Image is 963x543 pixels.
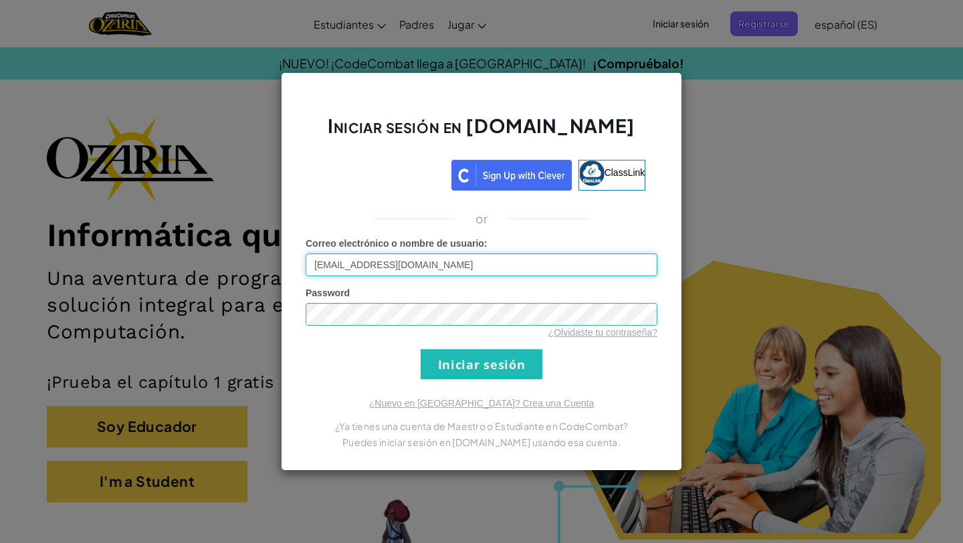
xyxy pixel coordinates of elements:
img: classlink-logo-small.png [579,160,605,186]
a: ¿Nuevo en [GEOGRAPHIC_DATA]? Crea una Cuenta [369,398,594,409]
p: ¿Ya tienes una cuenta de Maestro o Estudiante en CodeCombat? [306,418,657,434]
a: ¿Olvidaste tu contraseña? [548,327,657,338]
span: ClassLink [605,167,645,178]
span: Password [306,288,350,298]
img: clever_sso_button@2x.png [451,160,572,191]
iframe: Botón de Acceder con Google [311,158,451,188]
input: Iniciar sesión [421,349,542,379]
p: Puedes iniciar sesión en [DOMAIN_NAME] usando esa cuenta. [306,434,657,450]
p: or [475,211,488,227]
h2: Iniciar sesión en [DOMAIN_NAME] [306,113,657,152]
label: : [306,237,488,250]
span: Correo electrónico o nombre de usuario [306,238,484,249]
